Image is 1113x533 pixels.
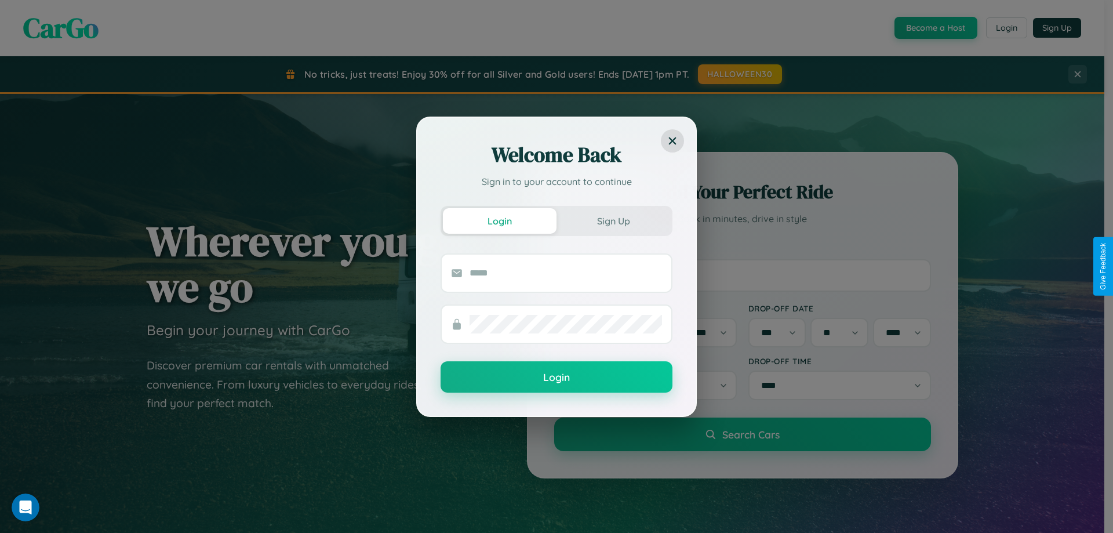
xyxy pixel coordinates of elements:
[1099,243,1107,290] div: Give Feedback
[441,175,672,188] p: Sign in to your account to continue
[441,361,672,393] button: Login
[441,141,672,169] h2: Welcome Back
[443,208,556,234] button: Login
[556,208,670,234] button: Sign Up
[12,494,39,521] iframe: Intercom live chat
